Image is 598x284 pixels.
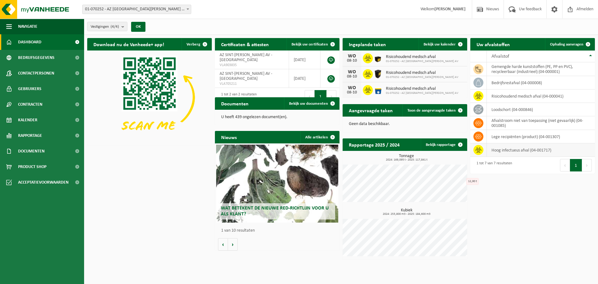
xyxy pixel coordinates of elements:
[434,7,466,12] strong: [PERSON_NAME]
[343,38,392,50] h2: Ingeplande taken
[292,42,328,46] span: Bekijk uw certificaten
[18,97,42,112] span: Contracten
[18,128,42,143] span: Rapportage
[421,138,467,151] a: Bekijk rapportage
[346,154,467,161] h3: Tonnage
[182,38,211,51] button: Verberg
[289,69,320,88] td: [DATE]
[87,22,127,31] button: Vestigingen(4/4)
[373,68,383,79] img: LP-SB-00050-HPE-51
[111,25,119,29] count: (4/4)
[466,178,479,185] div: 12,90 t
[373,52,383,63] img: LP-SB-00030-HPE-51
[18,143,45,159] span: Documenten
[18,159,46,175] span: Product Shop
[487,130,595,143] td: lege recipiënten (product) (04-001307)
[560,159,570,171] button: Previous
[216,145,338,223] a: Wat betekent de nieuwe RED-richtlijn voor u als klant?
[346,208,467,216] h3: Kubiek
[386,86,458,91] span: Risicohoudend medisch afval
[327,90,336,103] button: Next
[218,238,228,251] button: Vorige
[18,81,41,97] span: Gebruikers
[215,38,275,50] h2: Certificaten & attesten
[346,70,358,75] div: WO
[187,42,200,46] span: Verberg
[343,138,406,151] h2: Rapportage 2025 / 2024
[402,104,467,117] a: Toon de aangevraagde taken
[18,65,54,81] span: Contactpersonen
[346,158,467,161] span: 2024: 169,095 t - 2025: 117,841 t
[373,84,383,95] img: LP-SB-00060-HPE-21
[470,38,516,50] h2: Uw afvalstoffen
[131,22,145,32] button: OK
[570,159,582,171] button: 1
[487,62,595,76] td: gemengde harde kunststoffen (PE, PP en PVC), recycleerbaar (industrieel) (04-000001)
[215,131,243,143] h2: Nieuws
[346,59,358,63] div: 08-10
[289,102,328,106] span: Bekijk uw documenten
[87,51,212,144] img: Download de VHEPlus App
[315,90,327,103] button: 1
[386,75,458,79] span: 01-070252 - AZ [GEOGRAPHIC_DATA][PERSON_NAME] AV
[487,103,595,116] td: loodschort (04-000846)
[18,50,55,65] span: Bedrijfsgegevens
[305,90,315,103] button: Previous
[346,75,358,79] div: 08-10
[83,5,191,14] span: 01-070252 - AZ SINT-JAN BRUGGE AV - BRUGGE
[87,38,170,50] h2: Download nu de Vanheede+ app!
[18,112,37,128] span: Kalender
[228,238,238,251] button: Volgende
[82,5,191,14] span: 01-070252 - AZ SINT-JAN BRUGGE AV - BRUGGE
[487,143,595,157] td: hoog infectueus afval (04-001717)
[18,19,37,34] span: Navigatie
[424,42,456,46] span: Bekijk uw kalender
[386,91,458,95] span: 01-070252 - AZ [GEOGRAPHIC_DATA][PERSON_NAME] AV
[487,76,595,89] td: bedrijfsrestafval (04-000008)
[346,90,358,95] div: 08-10
[545,38,594,51] a: Ophaling aanvragen
[582,159,592,171] button: Next
[346,54,358,59] div: WO
[18,34,41,50] span: Dashboard
[346,213,467,216] span: 2024: 253,800 m3 - 2025: 184,600 m3
[18,175,69,190] span: Acceptatievoorwaarden
[300,131,339,143] a: Alle artikelen
[487,89,595,103] td: risicohoudend medisch afval (04-000041)
[473,158,512,172] div: 1 tot 7 van 7 resultaten
[419,38,467,51] a: Bekijk uw kalender
[221,229,336,233] p: 1 van 10 resultaten
[349,122,461,126] p: Geen data beschikbaar.
[284,97,339,110] a: Bekijk uw documenten
[386,60,458,63] span: 01-070252 - AZ [GEOGRAPHIC_DATA][PERSON_NAME] AV
[386,70,458,75] span: Risicohoudend medisch afval
[491,54,509,59] span: Afvalstof
[221,206,329,217] span: Wat betekent de nieuwe RED-richtlijn voor u als klant?
[221,115,333,119] p: U heeft 439 ongelezen document(en).
[220,81,284,86] span: VLA705211
[218,89,257,103] div: 1 tot 2 van 2 resultaten
[343,104,399,116] h2: Aangevraagde taken
[91,22,119,31] span: Vestigingen
[407,108,456,113] span: Toon de aangevraagde taken
[220,63,284,68] span: VLA903835
[386,55,458,60] span: Risicohoudend medisch afval
[287,38,339,51] a: Bekijk uw certificaten
[220,71,272,81] span: AZ SINT-[PERSON_NAME] AV - [GEOGRAPHIC_DATA]
[550,42,583,46] span: Ophaling aanvragen
[346,85,358,90] div: WO
[487,116,595,130] td: afvalstroom niet van toepassing (niet gevaarlijk) (04-001085)
[289,51,320,69] td: [DATE]
[220,53,272,62] span: AZ SINT-[PERSON_NAME] AV - [GEOGRAPHIC_DATA]
[215,97,255,109] h2: Documenten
